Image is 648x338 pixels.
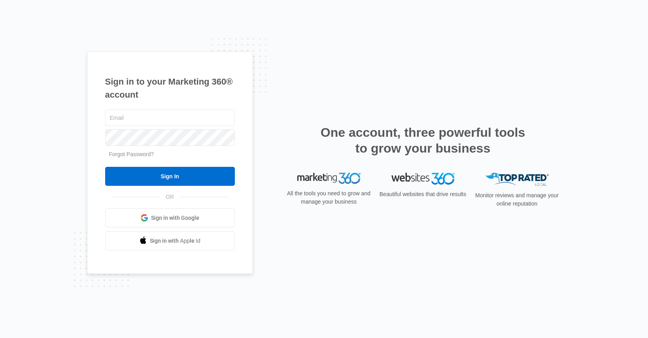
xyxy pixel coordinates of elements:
[318,125,528,156] h2: One account, three powerful tools to grow your business
[105,167,235,186] input: Sign In
[391,173,455,184] img: Websites 360
[285,189,373,206] p: All the tools you need to grow and manage your business
[105,208,235,227] a: Sign in with Google
[109,151,154,157] a: Forgot Password?
[150,237,200,245] span: Sign in with Apple Id
[297,173,361,184] img: Marketing 360
[486,173,549,186] img: Top Rated Local
[473,191,561,208] p: Monitor reviews and manage your online reputation
[105,231,235,250] a: Sign in with Apple Id
[105,110,235,126] input: Email
[160,193,179,201] span: OR
[151,214,199,222] span: Sign in with Google
[379,190,467,198] p: Beautiful websites that drive results
[105,75,235,101] h1: Sign in to your Marketing 360® account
